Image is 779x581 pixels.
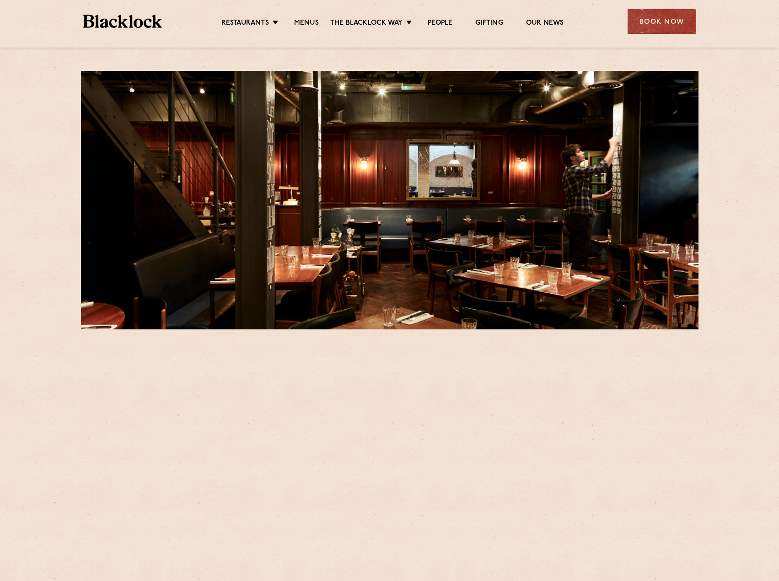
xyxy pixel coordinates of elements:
a: Our News [526,19,564,29]
a: People [428,19,452,29]
a: The Blacklock Way [330,19,403,29]
a: Menus [294,19,319,29]
a: Gifting [475,19,503,29]
img: BL_Textured_Logo-footer-cropped.svg [83,15,162,28]
a: Restaurants [221,19,269,29]
div: Book Now [628,9,696,34]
